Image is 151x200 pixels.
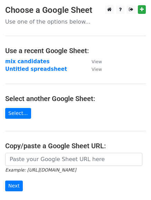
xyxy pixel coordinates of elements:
[85,58,102,65] a: View
[5,142,146,150] h4: Copy/paste a Google Sheet URL:
[5,18,146,25] p: Use one of the options below...
[5,94,146,103] h4: Select another Google Sheet:
[5,5,146,15] h3: Choose a Google Sheet
[5,58,49,65] a: mix candidates
[5,181,23,191] input: Next
[5,108,31,119] a: Select...
[5,153,142,166] input: Paste your Google Sheet URL here
[5,47,146,55] h4: Use a recent Google Sheet:
[5,66,67,72] a: Untitled spreadsheet
[5,167,76,173] small: Example: [URL][DOMAIN_NAME]
[92,59,102,64] small: View
[85,66,102,72] a: View
[92,67,102,72] small: View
